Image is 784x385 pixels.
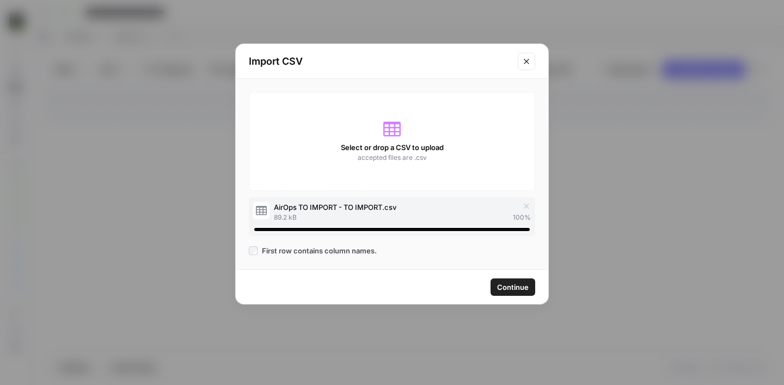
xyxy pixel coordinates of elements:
span: 100 % [513,213,531,222]
input: First row contains column names. [249,246,258,255]
button: Close modal [518,53,535,70]
h2: Import CSV [249,54,511,69]
button: Continue [491,278,535,296]
span: accepted files are .csv [358,153,427,163]
span: First row contains column names. [262,245,377,256]
span: 89.2 kB [274,213,297,222]
span: Continue [497,282,529,293]
span: Select or drop a CSV to upload [341,142,444,153]
span: AirOps TO IMPORT - TO IMPORT.csv [274,202,396,213]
